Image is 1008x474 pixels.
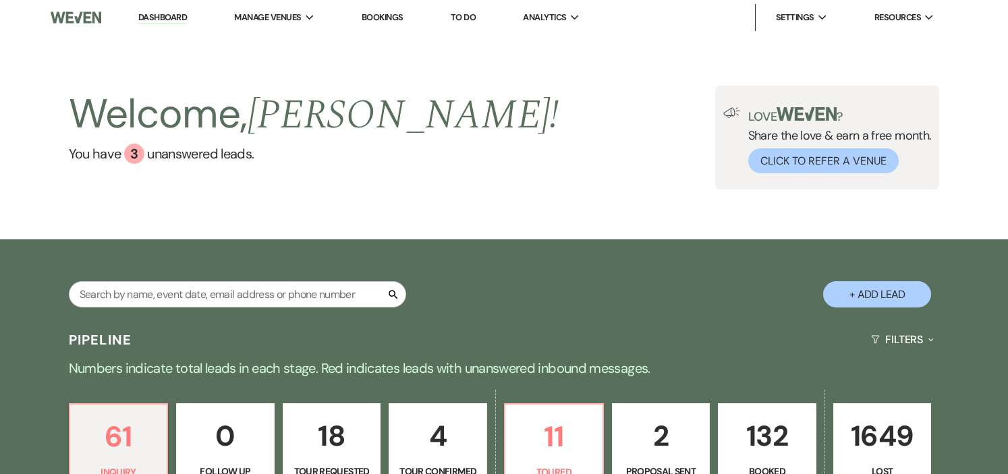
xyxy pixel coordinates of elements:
p: 0 [185,413,266,458]
p: 2 [621,413,702,458]
p: 1649 [842,413,923,458]
a: Bookings [362,11,403,23]
span: Resources [874,11,921,24]
img: loud-speaker-illustration.svg [723,107,740,118]
a: Dashboard [138,11,187,24]
p: Numbers indicate total leads in each stage. Red indicates leads with unanswered inbound messages. [18,357,990,379]
p: Love ? [748,107,932,123]
p: 61 [78,414,159,459]
h3: Pipeline [69,330,132,349]
p: 4 [397,413,478,458]
button: Click to Refer a Venue [748,148,899,173]
button: + Add Lead [823,281,931,307]
div: 3 [124,144,144,164]
div: Share the love & earn a free month. [740,107,932,173]
h2: Welcome, [69,86,559,144]
input: Search by name, event date, email address or phone number [69,281,406,307]
img: Weven Logo [51,3,101,32]
span: Settings [776,11,814,24]
p: 11 [513,414,594,459]
p: 18 [291,413,372,458]
span: Analytics [523,11,566,24]
a: You have 3 unanswered leads. [69,144,559,164]
span: Manage Venues [234,11,301,24]
button: Filters [866,322,939,357]
img: weven-logo-green.svg [777,107,837,121]
p: 132 [727,413,808,458]
span: [PERSON_NAME] ! [248,84,559,146]
a: To Do [451,11,476,23]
